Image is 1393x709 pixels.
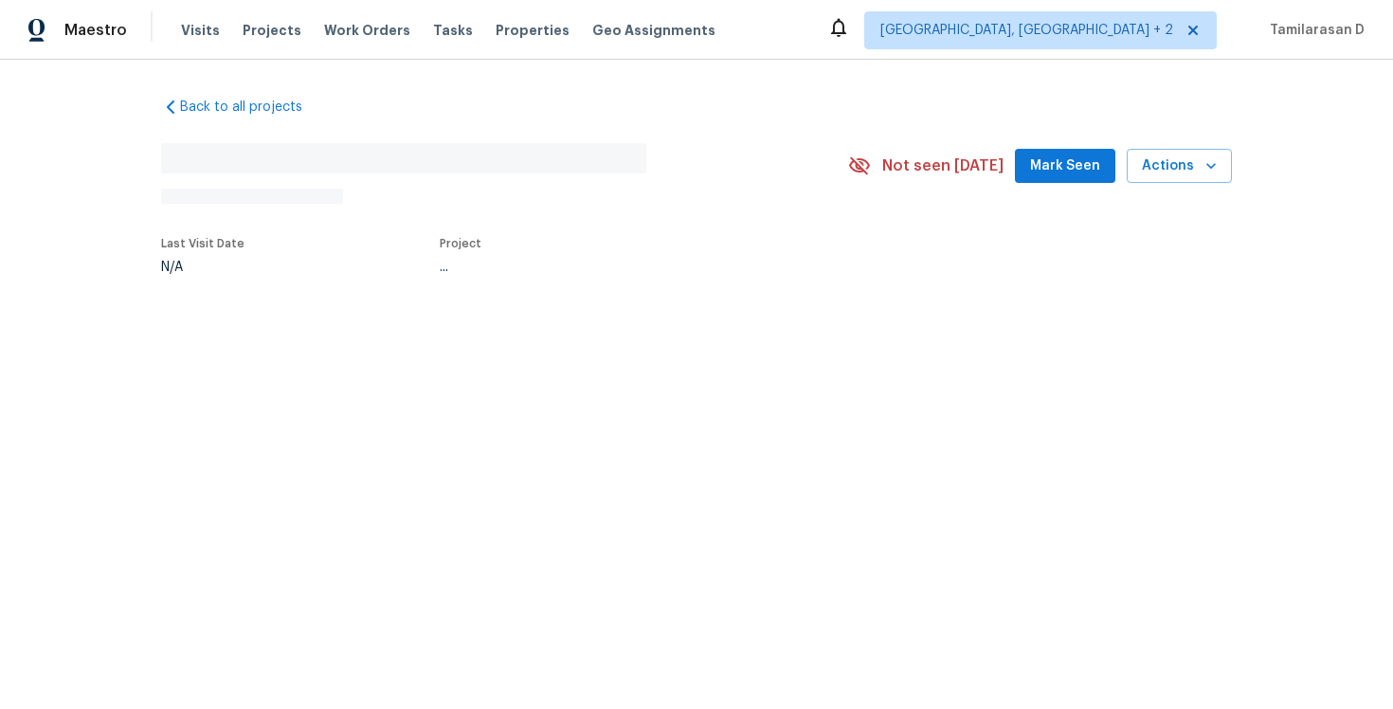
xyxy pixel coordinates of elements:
[64,21,127,40] span: Maestro
[161,261,244,274] div: N/A
[880,21,1173,40] span: [GEOGRAPHIC_DATA], [GEOGRAPHIC_DATA] + 2
[1142,155,1217,178] span: Actions
[1127,149,1232,184] button: Actions
[1030,155,1100,178] span: Mark Seen
[440,261,804,274] div: ...
[433,24,473,37] span: Tasks
[496,21,570,40] span: Properties
[161,98,343,117] a: Back to all projects
[1015,149,1115,184] button: Mark Seen
[161,238,244,249] span: Last Visit Date
[243,21,301,40] span: Projects
[181,21,220,40] span: Visits
[1262,21,1365,40] span: Tamilarasan D
[324,21,410,40] span: Work Orders
[882,156,1004,175] span: Not seen [DATE]
[440,238,481,249] span: Project
[592,21,715,40] span: Geo Assignments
